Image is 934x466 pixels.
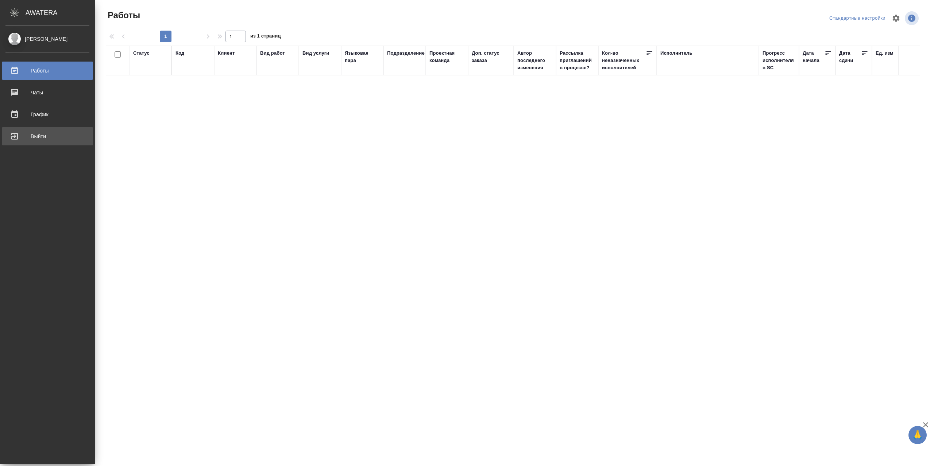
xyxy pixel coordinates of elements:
button: 🙏 [908,426,927,444]
div: Клиент [218,50,235,57]
div: Автор последнего изменения [517,50,552,71]
div: Работы [5,65,89,76]
div: Выйти [5,131,89,142]
div: Статус [133,50,150,57]
div: Проектная команда [429,50,464,64]
div: split button [827,13,887,24]
div: Дата начала [803,50,825,64]
span: Работы [106,9,140,21]
a: Чаты [2,83,93,102]
span: Настроить таблицу [887,9,905,27]
div: Кол-во неназначенных исполнителей [602,50,646,71]
span: из 1 страниц [250,32,281,42]
span: Посмотреть информацию [905,11,920,25]
span: 🙏 [911,427,924,443]
a: Выйти [2,127,93,145]
div: Ед. изм [876,50,894,57]
div: Рассылка приглашений в процессе? [560,50,595,71]
div: AWATERA [26,5,95,20]
div: Доп. статус заказа [472,50,510,64]
div: Исполнитель [660,50,692,57]
div: Дата сдачи [839,50,861,64]
div: Прогресс исполнителя в SC [763,50,795,71]
div: Вид услуги [302,50,329,57]
div: Чаты [5,87,89,98]
div: [PERSON_NAME] [5,35,89,43]
div: Языковая пара [345,50,380,64]
div: Вид работ [260,50,285,57]
a: Работы [2,62,93,80]
div: График [5,109,89,120]
div: Код [175,50,184,57]
a: График [2,105,93,124]
div: Подразделение [387,50,425,57]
